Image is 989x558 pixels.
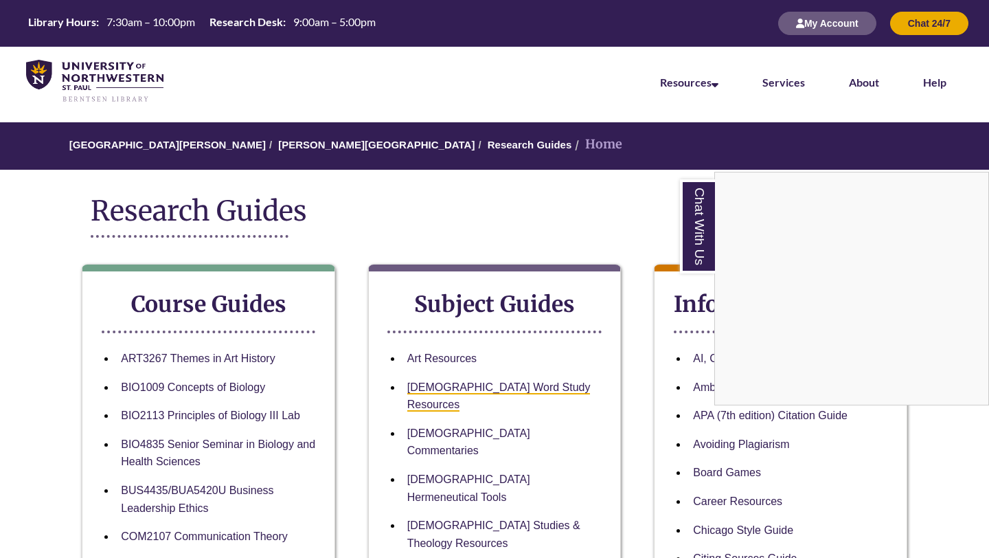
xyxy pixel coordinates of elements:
img: UNWSP Library Logo [26,60,163,103]
iframe: Chat Widget [715,172,988,405]
div: Chat With Us [714,172,989,405]
a: Help [923,76,946,89]
a: Services [762,76,805,89]
a: About [849,76,879,89]
a: Chat With Us [680,179,715,274]
a: Resources [660,76,718,89]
